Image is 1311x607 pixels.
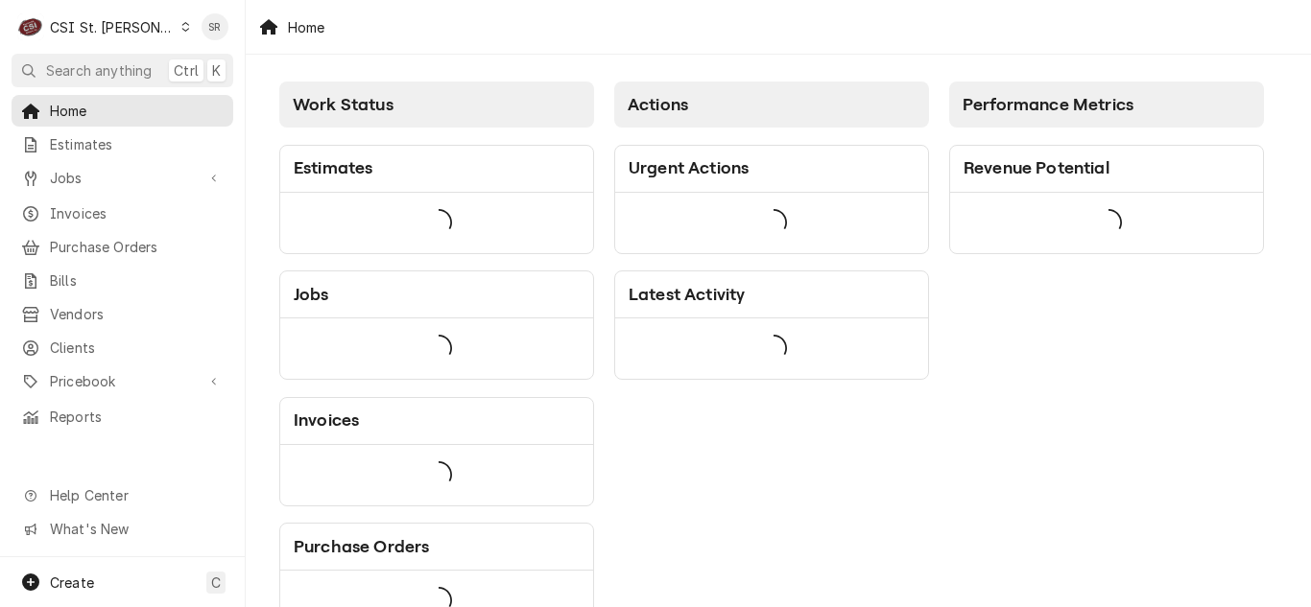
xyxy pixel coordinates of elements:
span: Invoices [50,203,224,223]
div: CSI St. Louis's Avatar [17,13,44,40]
div: Card Column Content [614,128,929,380]
span: K [212,60,221,81]
div: Card Data [615,193,928,253]
span: Reports [50,407,224,427]
div: Stephani Roth's Avatar [202,13,228,40]
a: Clients [12,332,233,363]
div: Card Data [280,318,593,379]
div: Card: Latest Activity [614,270,929,380]
span: Purchase Orders [50,237,224,257]
span: Create [50,574,94,591]
span: Loading... [425,329,452,369]
a: Bills [12,265,233,296]
a: Estimates [12,128,233,160]
div: Card Title [629,155,749,181]
span: Estimates [50,134,224,154]
span: Performance Metrics [963,95,1133,114]
span: Bills [50,270,224,291]
div: Card Column Content [949,128,1264,329]
a: Reports [12,401,233,432]
div: Card Title [964,155,1109,181]
span: Search anything [46,60,152,81]
div: C [17,13,44,40]
div: Card: Estimates [279,145,594,254]
span: Pricebook [50,371,195,391]
span: Vendors [50,304,224,324]
span: Loading... [425,202,452,243]
div: Card Title [294,408,359,433]
span: Loading... [760,329,787,369]
a: Go to Help Center [12,479,233,511]
div: Card Title [629,282,745,308]
span: Actions [628,95,688,114]
div: Card: Revenue Potential [949,145,1264,254]
a: Go to Jobs [12,162,233,194]
span: What's New [50,519,222,539]
a: Go to Pricebook [12,365,233,397]
span: Jobs [50,168,195,188]
div: Card Header [280,524,593,571]
div: Card Data [615,318,928,379]
div: Card Header [950,146,1263,193]
div: Card Data [280,193,593,253]
a: Go to What's New [12,513,233,545]
div: Card Data [950,193,1263,253]
span: C [211,572,221,593]
a: Purchase Orders [12,231,233,263]
div: Card Header [615,271,928,318]
div: Card Column Header [279,82,594,128]
div: Card Data [280,445,593,505]
a: Home [12,95,233,127]
div: Card Header [280,146,593,193]
a: Vendors [12,298,233,330]
div: Card Column Header [949,82,1264,128]
span: Ctrl [174,60,199,81]
a: Invoices [12,198,233,229]
span: Help Center [50,485,222,505]
div: Card Title [294,282,329,308]
span: Loading... [425,455,452,495]
div: CSI St. [PERSON_NAME] [50,17,175,37]
span: Home [50,101,224,121]
div: Card Header [615,146,928,193]
div: Card Header [280,398,593,445]
span: Loading... [1095,202,1122,243]
span: Clients [50,338,224,358]
div: Card: Jobs [279,270,594,380]
div: Card Header [280,271,593,318]
span: Loading... [760,202,787,243]
div: Card Title [294,534,429,560]
div: Card: Invoices [279,397,594,506]
span: Work Status [293,95,393,114]
div: Card Title [294,155,372,181]
div: SR [202,13,228,40]
button: Search anythingCtrlK [12,54,233,87]
div: Card Column Header [614,82,929,128]
div: Card: Urgent Actions [614,145,929,254]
